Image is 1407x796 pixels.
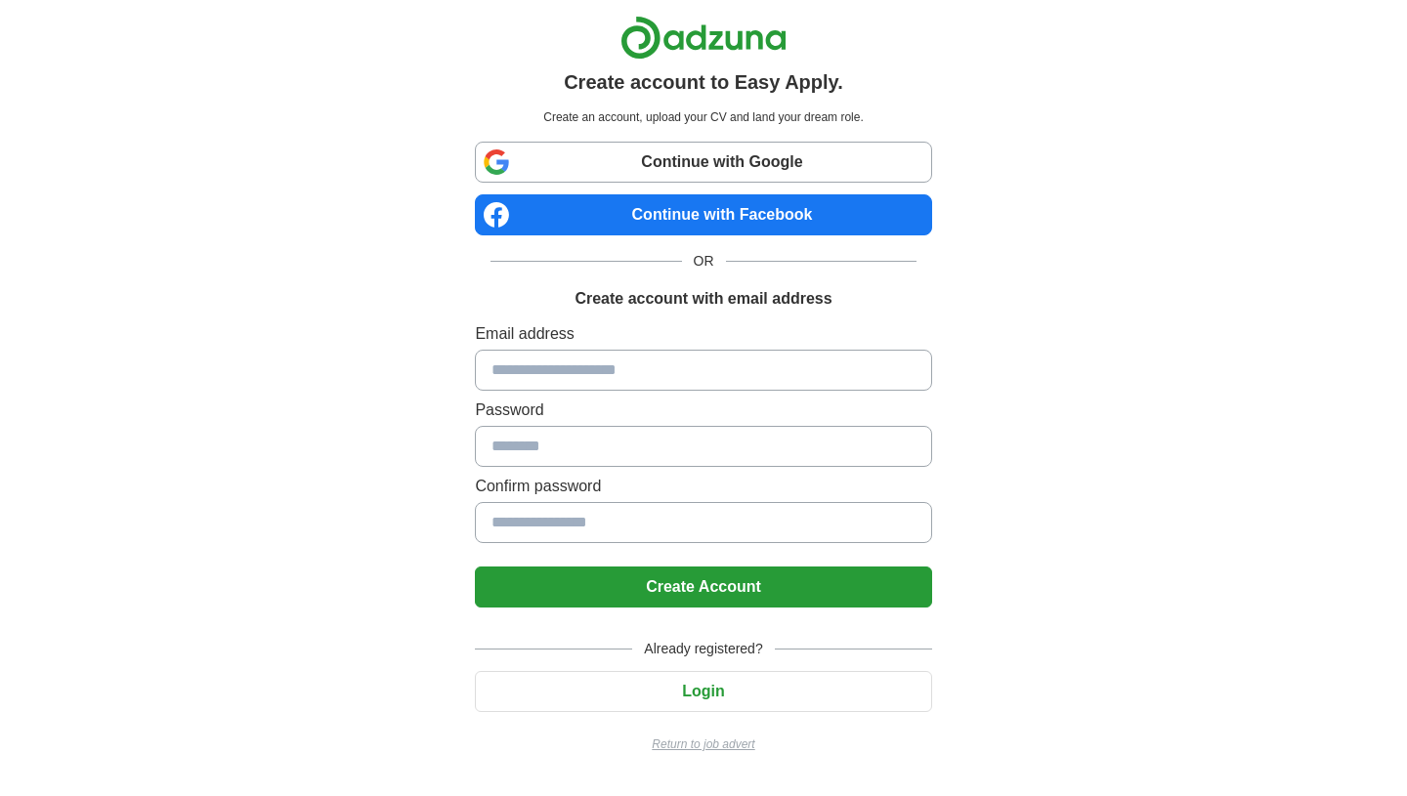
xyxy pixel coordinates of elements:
button: Login [475,671,931,712]
button: Create Account [475,566,931,607]
label: Password [475,398,931,422]
a: Continue with Google [475,142,931,183]
a: Login [475,683,931,699]
p: Create an account, upload your CV and land your dream role. [479,108,927,126]
h1: Create account with email address [575,287,831,311]
h1: Create account to Easy Apply. [564,67,843,97]
a: Return to job advert [475,735,931,753]
a: Continue with Facebook [475,194,931,235]
label: Email address [475,322,931,346]
img: Adzuna logo [620,16,787,60]
span: OR [682,251,726,272]
span: Already registered? [632,639,774,659]
label: Confirm password [475,475,931,498]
